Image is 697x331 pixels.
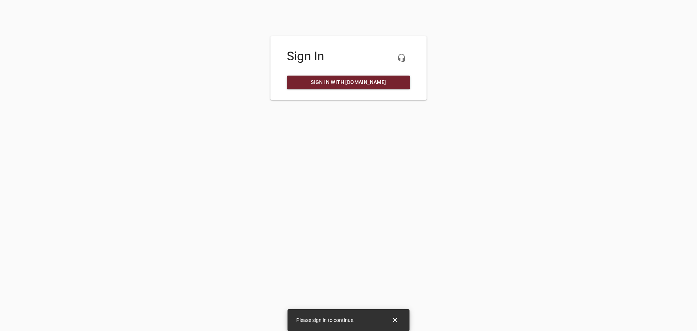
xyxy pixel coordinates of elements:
[296,317,355,323] span: Please sign in to continue.
[287,76,410,89] a: Sign in with [DOMAIN_NAME]
[386,311,404,329] button: Close
[393,49,410,66] button: Live Chat
[293,78,404,87] span: Sign in with [DOMAIN_NAME]
[287,49,410,64] h4: Sign In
